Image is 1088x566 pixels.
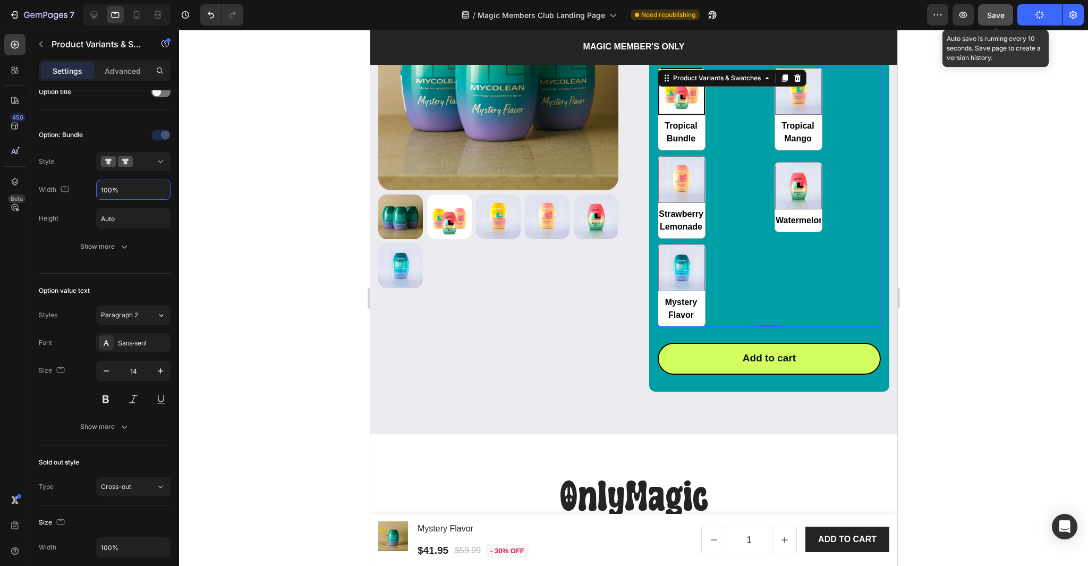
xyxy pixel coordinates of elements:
div: Show more [80,241,130,252]
div: Width [39,183,71,197]
strong: MAGIC MEMBER'S ONLY [213,12,314,21]
div: Product Variants & Swatches [301,44,393,53]
button: Paragraph 2 [96,306,171,325]
div: Show more [80,421,130,432]
div: 450 [10,113,25,122]
p: Advanced [105,65,141,77]
button: ADD TO CART [435,497,519,522]
span: Tropical Mango [404,85,451,121]
div: Size [39,364,67,378]
button: Cross-out [96,477,171,496]
span: Tropical Bundle [287,85,334,121]
div: Add to cart [372,322,426,335]
span: Magic Members Club Landing Page [478,10,605,21]
iframe: Design area [370,30,897,566]
div: Option value text [39,286,90,295]
span: Save [987,11,1005,20]
button: Save [978,4,1013,26]
span: OnlyMagic [190,444,337,487]
button: 7 [4,4,79,26]
span: Strawberry Lemonade [287,173,334,209]
div: Width [39,543,56,552]
div: Undo/Redo [200,4,243,26]
div: Styles [39,310,57,320]
button: Show more [39,237,171,256]
div: Open Intercom Messenger [1052,514,1077,539]
span: Watermelon [404,179,451,202]
div: Height [39,214,58,223]
span: Need republishing [641,10,695,20]
span: Mystery Flavor [287,261,334,297]
button: Show more [39,417,171,436]
span: Cross-out [101,483,131,491]
div: Font [39,338,52,348]
div: Type [39,482,54,492]
div: Size [39,516,67,530]
div: Option title [39,87,71,97]
button: increment [402,497,426,523]
div: Style [39,157,54,166]
p: Settings [53,65,82,77]
input: Auto [97,538,170,557]
span: / [473,10,475,21]
div: Beta [8,195,25,203]
input: Auto [97,180,170,199]
div: Sans-serif [118,339,168,348]
div: Sold out style [39,458,79,467]
div: ADD TO CART [448,503,506,516]
span: Paragraph 2 [101,310,138,320]
button: Add to cart [287,313,511,345]
p: Product Variants & Swatches [52,38,142,50]
p: 7 [70,9,74,21]
input: Auto [97,209,170,228]
div: Option: Bundle [39,130,83,140]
